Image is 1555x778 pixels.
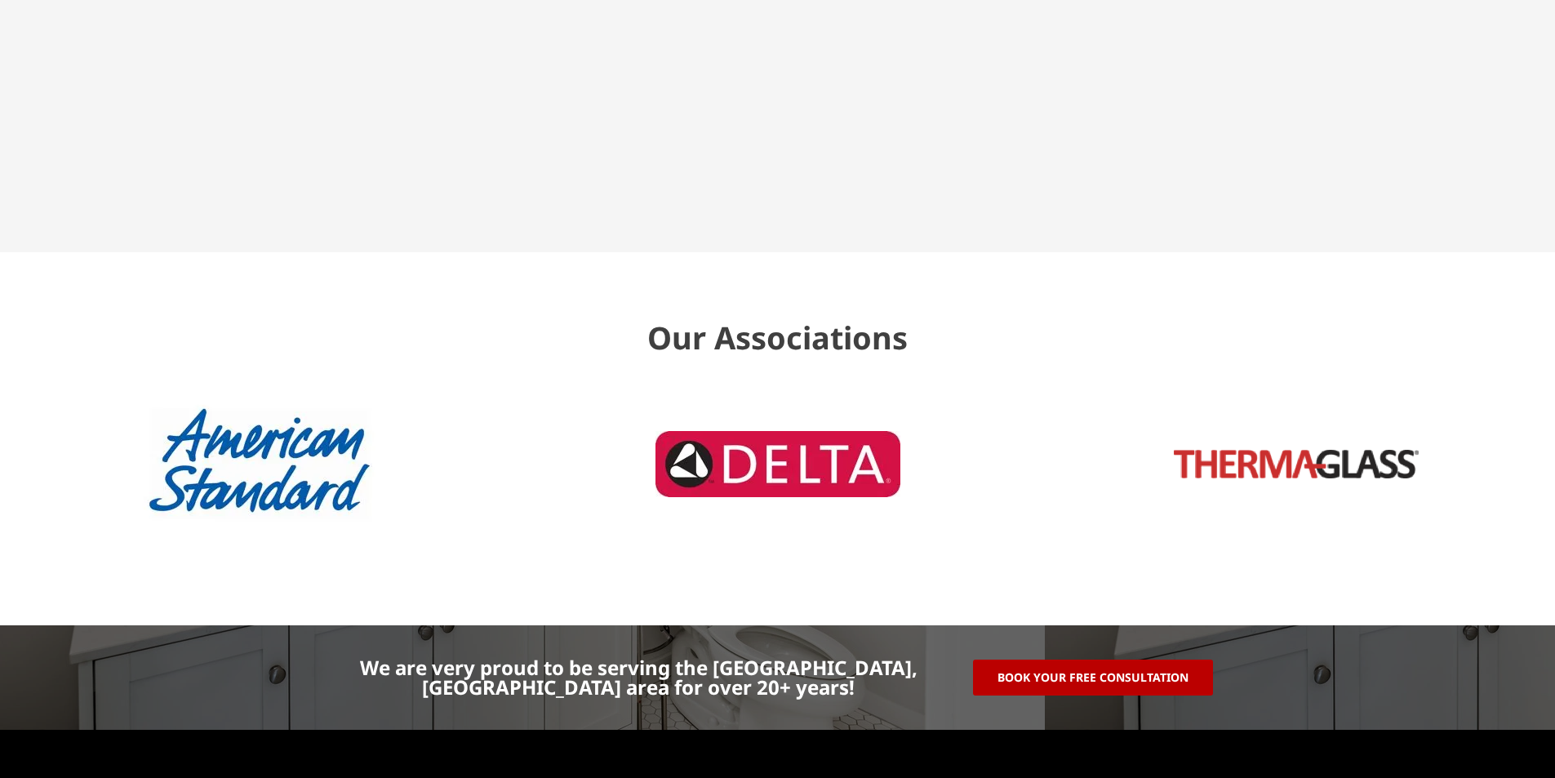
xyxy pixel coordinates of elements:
img: delta [655,431,900,497]
img: thermaglass [1174,450,1419,478]
div: Image Carousel [8,372,1547,556]
div: 4 / 5 [526,431,1029,497]
span: Our Associations [647,316,908,358]
div: 5 / 5 [1045,450,1547,478]
img: american_standard_logo-old [137,372,382,556]
p: We are very proud to be serving the [GEOGRAPHIC_DATA], [GEOGRAPHIC_DATA] area for over 20+ years! [321,658,957,697]
a: book your free consultation [973,660,1213,696]
span: book your free consultation [997,672,1188,683]
div: 3 / 5 [8,372,510,556]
